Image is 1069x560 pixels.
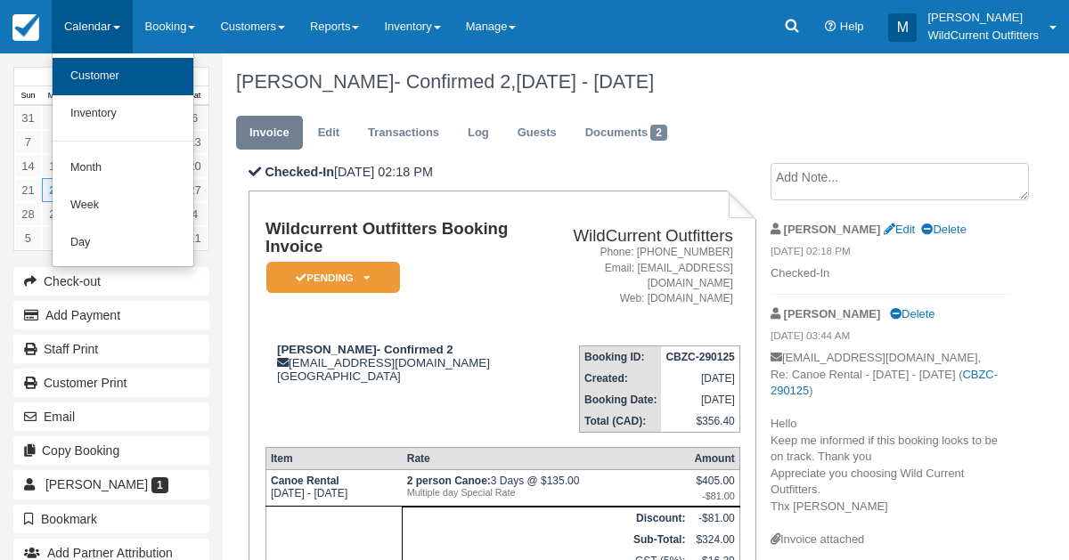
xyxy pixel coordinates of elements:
td: -$81.00 [690,507,739,530]
img: checkfront-main-nav-mini-logo.png [12,14,39,41]
em: Pending [266,262,400,293]
strong: Canoe Rental [271,475,339,487]
div: [EMAIL_ADDRESS][DOMAIN_NAME] [GEOGRAPHIC_DATA] [265,343,534,383]
a: Log [454,116,502,150]
div: M [888,13,917,42]
a: Customer Print [13,369,209,397]
h1: [PERSON_NAME]- Confirmed 2, [236,71,1011,93]
a: 28 [14,202,42,226]
a: Edit [884,223,915,236]
strong: [PERSON_NAME] [784,307,881,321]
td: $324.00 [690,529,739,550]
th: Sat [181,86,208,106]
a: 1 [42,106,69,130]
p: Checked-In [771,265,1011,282]
a: 5 [14,226,42,250]
button: Bookmark [13,505,209,533]
em: [DATE] 03:44 AM [771,329,1011,348]
a: 27 [181,178,208,202]
a: [PERSON_NAME] 1 [13,470,209,499]
a: Transactions [355,116,453,150]
span: [PERSON_NAME] [45,477,148,491]
span: [DATE] - [DATE] [516,70,654,93]
th: Total (CAD): [580,410,662,433]
a: 6 [42,226,69,250]
td: 3 Days @ $135.00 [403,470,690,507]
a: Inventory [53,95,193,133]
td: $356.40 [661,410,739,433]
button: Copy Booking [13,436,209,465]
span: 1 [151,477,168,493]
th: Sub-Total: [403,529,690,550]
em: [DATE] 02:18 PM [771,244,1011,264]
a: Documents2 [572,116,681,150]
th: Amount [690,448,739,470]
a: 4 [181,202,208,226]
th: Discount: [403,507,690,530]
a: 8 [42,130,69,154]
a: Invoice [236,116,303,150]
a: Delete [921,223,966,236]
th: Item [265,448,402,470]
a: Guests [504,116,570,150]
em: Multiple day Special Rate [407,487,686,498]
a: 21 [14,178,42,202]
th: Booking ID: [580,346,662,369]
a: Customer [53,58,193,95]
i: Help [825,21,836,33]
a: 13 [181,130,208,154]
a: 29 [42,202,69,226]
a: 7 [14,130,42,154]
a: Day [53,224,193,262]
th: Sun [14,86,42,106]
a: Edit [305,116,353,150]
td: [DATE] - [DATE] [265,470,402,507]
p: [PERSON_NAME] [927,9,1039,27]
span: Help [840,20,864,33]
button: Check-out [13,267,209,296]
strong: [PERSON_NAME]- Confirmed 2 [277,343,453,356]
div: Invoice attached [771,532,1011,548]
a: Week [53,187,193,224]
p: [EMAIL_ADDRESS][DOMAIN_NAME], Re: Canoe Rental - [DATE] - [DATE] ( ) Hello Keep me informed if th... [771,350,1011,532]
th: Mon [42,86,69,106]
strong: CBZC-290125 [665,351,734,363]
ul: Calendar [52,53,194,267]
h2: WildCurrent Outfitters [541,227,733,246]
strong: [PERSON_NAME] [784,223,881,236]
th: Booking Date: [580,389,662,410]
b: Checked-In [265,165,334,179]
span: 2 [650,125,667,141]
address: Phone: [PHONE_NUMBER] Email: [EMAIL_ADDRESS][DOMAIN_NAME] Web: [DOMAIN_NAME] [541,245,733,306]
th: Created: [580,368,662,389]
a: 6 [181,106,208,130]
button: Email [13,402,209,431]
td: [DATE] [661,389,739,410]
p: WildCurrent Outfitters [927,27,1039,45]
a: 15 [42,154,69,178]
p: [DATE] 02:18 PM [249,163,756,182]
a: 20 [181,154,208,178]
strong: 2 person Canoe [407,475,491,487]
button: Add Payment [13,301,209,329]
a: 14 [14,154,42,178]
a: 31 [14,106,42,130]
h1: Wildcurrent Outfitters Booking Invoice [265,220,534,256]
a: 22 [42,178,69,202]
div: $405.00 [694,475,734,501]
a: Delete [890,307,934,321]
th: Rate [403,448,690,470]
a: 11 [181,226,208,250]
a: Pending [265,261,394,294]
td: [DATE] [661,368,739,389]
em: -$81.00 [694,491,734,501]
a: Staff Print [13,335,209,363]
a: Month [53,150,193,187]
